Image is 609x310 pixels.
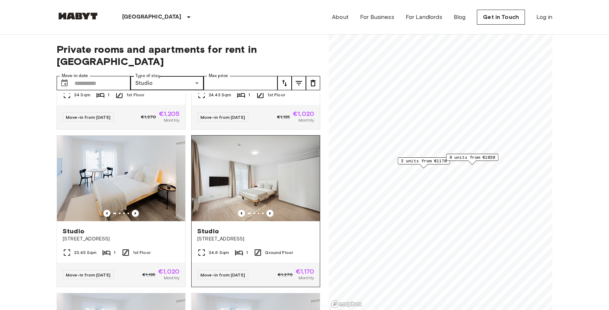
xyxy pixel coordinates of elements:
a: Mapbox logo [331,300,362,308]
a: Marketing picture of unit DE-04-001-014-01HPrevious imagePrevious imageStudio[STREET_ADDRESS]23.4... [57,135,186,287]
span: Studio [197,227,219,235]
button: tune [277,76,292,90]
div: Map marker [446,154,499,165]
label: Max price [209,73,228,79]
button: Previous image [266,210,274,217]
a: About [332,13,349,21]
span: 1st Floor [267,92,285,98]
span: Move-in from [DATE] [201,115,245,120]
span: Monthly [164,275,179,281]
span: €1,135 [142,271,155,278]
div: Studio [130,76,204,90]
button: tune [306,76,320,90]
span: 1 [248,92,250,98]
span: 1 [108,92,109,98]
a: For Business [360,13,394,21]
button: Previous image [238,210,245,217]
span: €1,020 [158,268,179,275]
span: 23.45 Sqm [74,249,97,256]
span: 34 Sqm [74,92,90,98]
span: 1 [246,249,248,256]
span: €1,170 [296,268,314,275]
span: Monthly [298,275,314,281]
a: Marketing picture of unit DE-04-070-002-01Previous imagePrevious imageStudio[STREET_ADDRESS]34.6 ... [191,135,320,287]
span: Monthly [164,117,179,123]
span: Private rooms and apartments for rent in [GEOGRAPHIC_DATA] [57,43,320,67]
span: €1,020 [293,111,314,117]
span: [STREET_ADDRESS] [197,235,314,243]
button: Previous image [103,210,110,217]
div: Map marker [398,157,450,168]
span: €1,270 [141,114,156,120]
p: [GEOGRAPHIC_DATA] [122,13,182,21]
button: Choose date [57,76,72,90]
a: Blog [454,13,466,21]
span: Move-in from [DATE] [66,272,110,278]
a: Log in [536,13,552,21]
span: 1 [114,249,115,256]
img: Marketing picture of unit DE-04-070-002-01 [192,136,320,221]
a: For Landlords [406,13,442,21]
span: 1st Floor [126,92,144,98]
span: 2 units from €1170 [401,158,447,164]
span: Move-in from [DATE] [66,115,110,120]
span: 1st Floor [133,249,151,256]
span: 9 units from €1020 [449,154,495,161]
span: Studio [63,227,84,235]
span: €1,135 [277,114,290,120]
img: Marketing picture of unit DE-04-001-014-01H [57,136,185,221]
a: Get in Touch [477,10,525,25]
img: Habyt [57,12,99,20]
button: tune [292,76,306,90]
span: €1,270 [278,271,293,278]
label: Move-in date [62,73,88,79]
span: 24.43 Sqm [209,92,231,98]
button: Previous image [132,210,139,217]
span: Move-in from [DATE] [201,272,245,278]
span: [STREET_ADDRESS] [63,235,179,243]
span: €1,205 [159,111,179,117]
label: Type of stay [135,73,160,79]
span: Ground Floor [265,249,293,256]
span: Monthly [298,117,314,123]
span: 34.6 Sqm [209,249,229,256]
